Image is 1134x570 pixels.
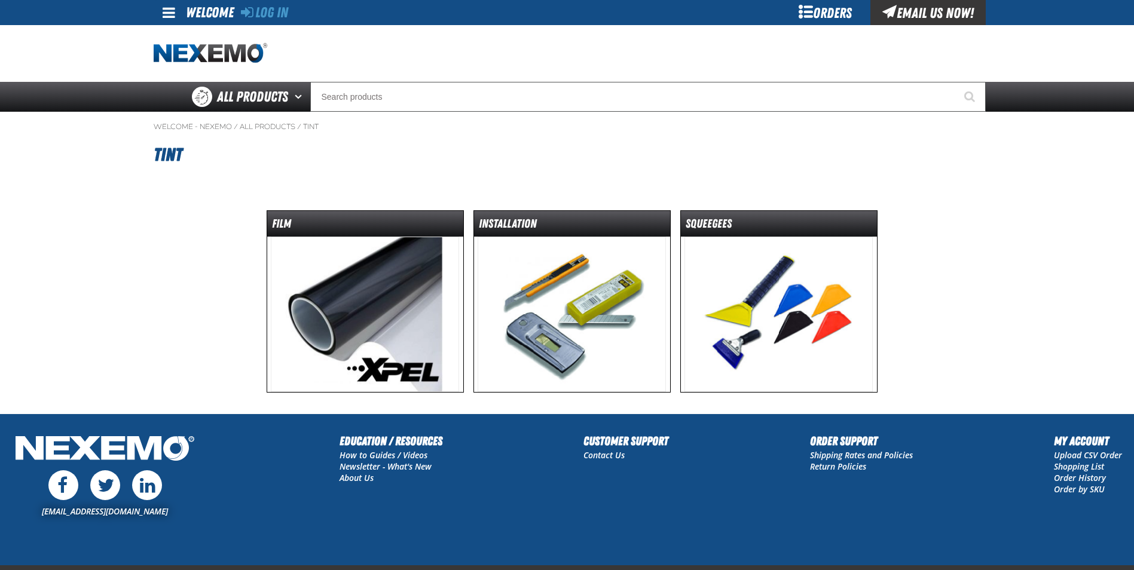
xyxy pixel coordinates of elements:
[154,122,232,131] a: Welcome - Nexemo
[154,122,981,131] nav: Breadcrumbs
[154,139,981,171] h1: Tint
[583,449,625,461] a: Contact Us
[340,472,374,483] a: About Us
[297,122,301,131] span: /
[1054,432,1122,450] h2: My Account
[478,237,666,392] img: Installation
[241,4,288,21] a: Log In
[680,210,878,393] a: Squeegees
[1054,449,1122,461] a: Upload CSV Order
[474,216,670,237] dt: Installation
[1054,483,1105,495] a: Order by SKU
[234,122,238,131] span: /
[42,505,168,517] a: [EMAIL_ADDRESS][DOMAIN_NAME]
[684,237,873,392] img: Squeegees
[291,82,310,112] button: Open All Products pages
[810,432,913,450] h2: Order Support
[340,461,432,472] a: Newsletter - What's New
[1054,472,1106,483] a: Order History
[217,86,288,108] span: All Products
[340,449,427,461] a: How to Guides / Videos
[267,210,464,393] a: Film
[473,210,671,393] a: Installation
[340,432,442,450] h2: Education / Resources
[154,43,267,64] img: Nexemo logo
[240,122,295,131] a: All Products
[310,82,986,112] input: Search
[681,216,877,237] dt: Squeegees
[1054,461,1104,472] a: Shopping List
[956,82,986,112] button: Start Searching
[810,449,913,461] a: Shipping Rates and Policies
[267,216,463,237] dt: Film
[271,237,459,392] img: Film
[303,122,319,131] a: Tint
[583,432,668,450] h2: Customer Support
[12,432,198,467] img: Nexemo Logo
[154,43,267,64] a: Home
[810,461,866,472] a: Return Policies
